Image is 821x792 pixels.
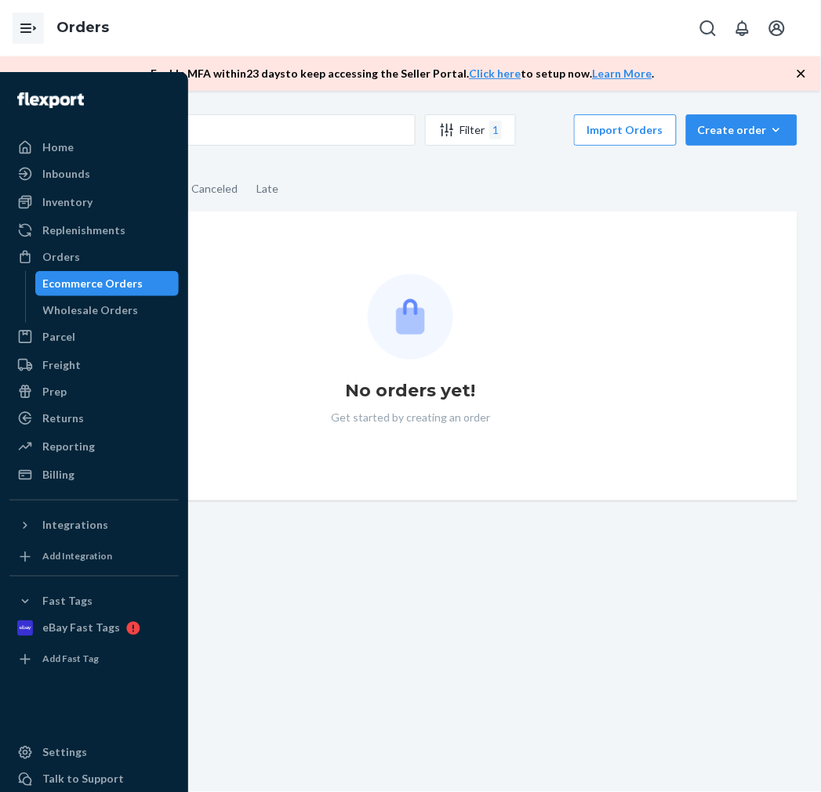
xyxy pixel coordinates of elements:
[9,462,179,487] a: Billing
[13,13,44,44] button: Open Navigation
[42,329,75,345] div: Parcel
[9,244,179,269] a: Orders
[42,518,108,533] div: Integrations
[698,122,786,138] div: Create order
[151,66,655,81] p: Enable MFA within 23 days to keep accessing the Seller Portal. to setup now. .
[43,276,143,291] div: Ecommerce Orders
[331,410,490,425] p: Get started by creating an order
[44,5,122,51] ol: breadcrumbs
[425,114,516,146] button: Filter
[574,114,677,146] button: Import Orders
[9,161,179,186] a: Inbounds
[761,13,793,44] button: Open account menu
[9,513,179,538] button: Integrations
[24,114,416,146] input: Search orders
[9,740,179,765] a: Settings
[42,357,81,373] div: Freight
[9,616,179,641] a: eBay Fast Tags
[346,378,476,403] h1: No orders yet!
[35,271,180,296] a: Ecommerce Orders
[42,550,112,563] div: Add Integration
[686,114,797,146] button: Create order
[9,406,179,431] a: Returns
[9,434,179,459] a: Reporting
[9,589,179,614] button: Fast Tags
[727,13,758,44] button: Open notifications
[368,274,453,360] img: Empty list
[191,168,238,209] div: Canceled
[470,67,521,80] a: Click here
[42,745,87,761] div: Settings
[35,298,180,323] a: Wholesale Orders
[256,168,278,209] div: Late
[42,439,95,454] div: Reporting
[9,353,179,378] a: Freight
[9,135,179,160] a: Home
[17,92,84,108] img: Flexport logo
[56,19,109,36] a: Orders
[42,467,74,483] div: Billing
[42,222,125,238] div: Replenishments
[42,594,93,609] div: Fast Tags
[42,139,74,155] div: Home
[426,121,515,139] div: Filter
[9,767,179,792] a: Talk to Support
[9,379,179,404] a: Prep
[9,218,179,243] a: Replenishments
[9,324,179,349] a: Parcel
[42,166,90,182] div: Inbounds
[43,302,139,318] div: Wholesale Orders
[42,410,84,426] div: Returns
[9,647,179,672] a: Add Fast Tag
[42,249,80,265] div: Orders
[489,121,502,139] div: 1
[9,190,179,215] a: Inventory
[692,13,724,44] button: Open Search Box
[42,653,99,666] div: Add Fast Tag
[42,194,93,210] div: Inventory
[593,67,652,80] a: Learn More
[42,620,120,636] div: eBay Fast Tags
[9,544,179,570] a: Add Integration
[42,384,67,400] div: Prep
[42,772,124,787] div: Talk to Support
